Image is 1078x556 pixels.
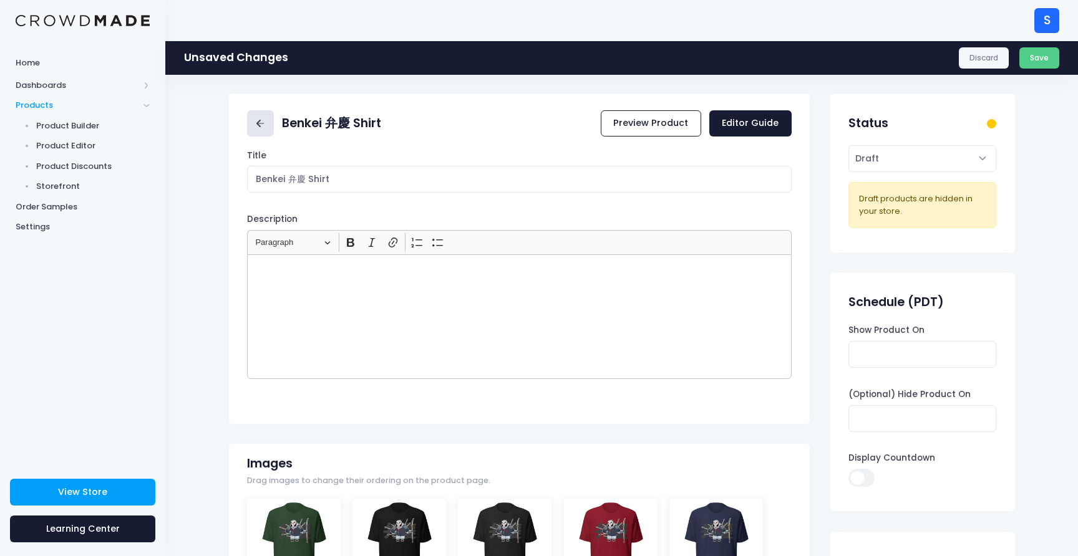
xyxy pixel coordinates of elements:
[709,110,792,137] a: Editor Guide
[16,15,150,27] img: Logo
[36,160,150,173] span: Product Discounts
[16,221,150,233] span: Settings
[36,120,150,132] span: Product Builder
[10,479,155,506] a: View Store
[46,522,120,535] span: Learning Center
[247,150,266,162] label: Title
[848,388,971,401] label: (Optional) Hide Product On
[282,116,381,130] h2: Benkei 弁慶 Shirt
[247,213,298,226] label: Description
[859,193,986,217] div: Draft products are hidden in your store.
[58,486,107,498] span: View Store
[848,116,888,130] h2: Status
[36,140,150,152] span: Product Editor
[184,51,288,64] h1: Unsaved Changes
[16,57,150,69] span: Home
[10,515,155,542] a: Learning Center
[247,456,293,471] h2: Images
[16,201,150,213] span: Order Samples
[16,79,139,92] span: Dashboards
[848,295,944,309] h2: Schedule (PDT)
[250,233,336,252] button: Paragraph
[1019,47,1060,69] button: Save
[247,475,490,487] span: Drag images to change their ordering on the product page.
[601,110,701,137] a: Preview Product
[247,254,792,379] div: Rich Text Editor, main
[247,230,792,254] div: Editor toolbar
[959,47,1009,69] a: Discard
[1034,8,1059,33] div: S
[848,324,925,337] label: Show Product On
[255,235,320,250] span: Paragraph
[16,99,139,112] span: Products
[36,180,150,193] span: Storefront
[848,452,935,464] label: Display Countdown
